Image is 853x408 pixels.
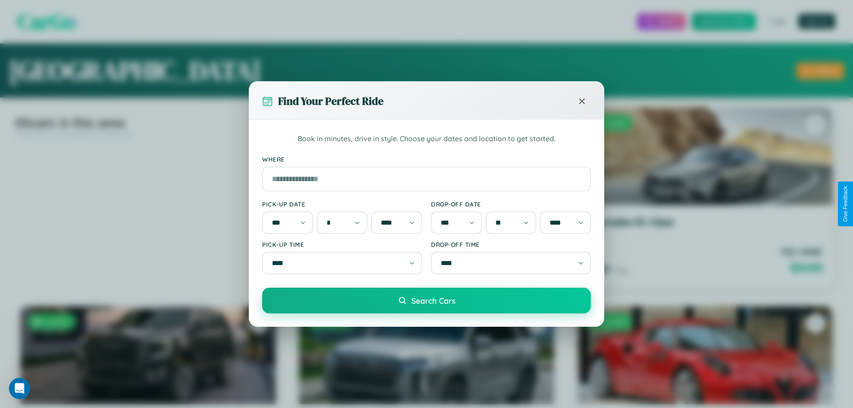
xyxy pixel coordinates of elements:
[262,200,422,208] label: Pick-up Date
[431,200,591,208] label: Drop-off Date
[262,133,591,145] p: Book in minutes, drive in style. Choose your dates and location to get started.
[262,241,422,248] label: Pick-up Time
[411,296,455,305] span: Search Cars
[262,155,591,163] label: Where
[262,288,591,313] button: Search Cars
[278,94,383,108] h3: Find Your Perfect Ride
[431,241,591,248] label: Drop-off Time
